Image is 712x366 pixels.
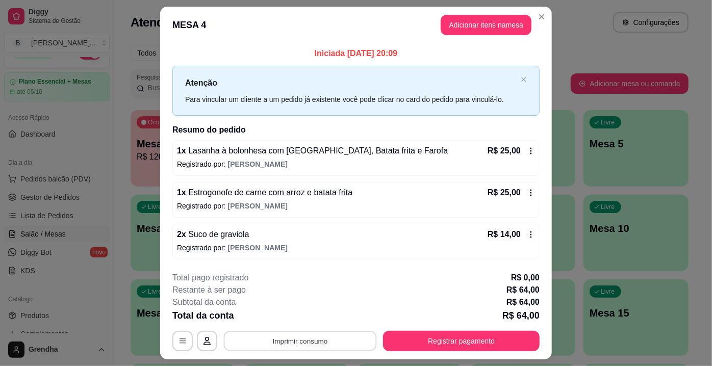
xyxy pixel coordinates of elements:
p: 1 x [177,187,352,199]
p: R$ 14,00 [488,228,521,241]
p: R$ 64,00 [506,296,540,308]
p: Registrado por: [177,243,535,253]
button: Close [533,9,550,25]
span: Estrogonofe de carne com arroz e batata frita [186,188,352,197]
p: Iniciada [DATE] 20:09 [172,47,540,60]
p: Registrado por: [177,159,535,169]
p: Registrado por: [177,201,535,211]
p: R$ 0,00 [511,272,540,284]
h2: Resumo do pedido [172,124,540,136]
span: [PERSON_NAME] [228,244,288,252]
p: Total da conta [172,308,234,323]
span: Suco de graviola [186,230,249,239]
header: MESA 4 [160,7,552,43]
span: [PERSON_NAME] [228,160,288,168]
p: R$ 25,00 [488,145,521,157]
button: Adicionar itens namesa [441,15,531,35]
p: R$ 64,00 [506,284,540,296]
p: Total pago registrado [172,272,248,284]
p: R$ 25,00 [488,187,521,199]
p: Atenção [185,76,517,89]
p: 2 x [177,228,249,241]
button: close [521,76,527,83]
p: 1 x [177,145,448,157]
p: Restante à ser pago [172,284,246,296]
span: Lasanha à bolonhesa com [GEOGRAPHIC_DATA], Batata frita e Farofa [186,146,448,155]
button: Imprimir consumo [224,331,377,351]
p: R$ 64,00 [502,308,540,323]
div: Para vincular um cliente a um pedido já existente você pode clicar no card do pedido para vinculá... [185,94,517,105]
button: Registrar pagamento [383,331,540,351]
p: Subtotal da conta [172,296,236,308]
span: [PERSON_NAME] [228,202,288,210]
